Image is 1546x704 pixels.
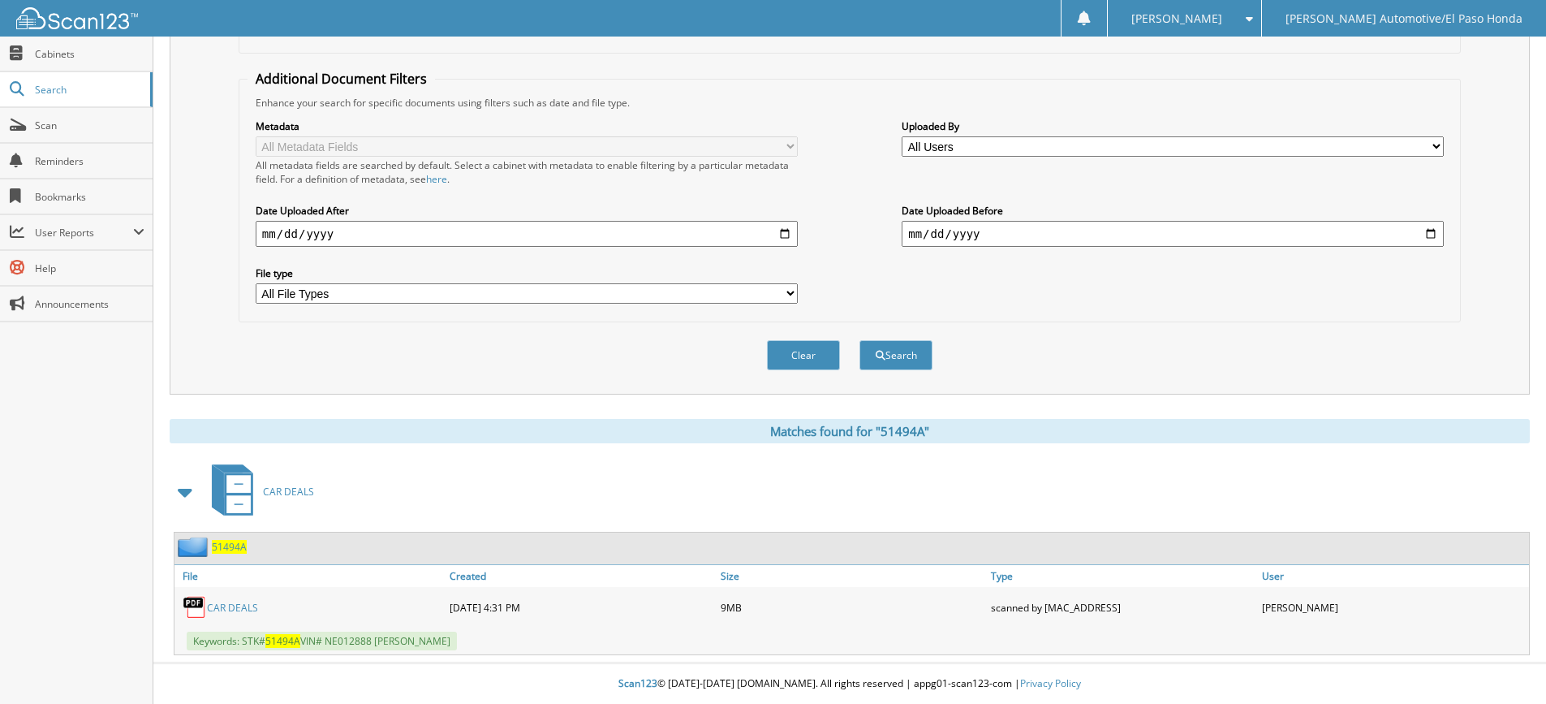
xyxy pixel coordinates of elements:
[153,664,1546,704] div: © [DATE]-[DATE] [DOMAIN_NAME]. All rights reserved | appg01-scan123-com |
[618,676,657,690] span: Scan123
[170,419,1530,443] div: Matches found for "51494A"
[35,226,133,240] span: User Reports
[256,221,798,247] input: start
[207,601,258,615] a: CAR DEALS
[717,591,988,624] div: 9MB
[174,565,446,587] a: File
[859,340,932,370] button: Search
[35,47,144,61] span: Cabinets
[35,83,142,97] span: Search
[265,634,300,648] span: 51494A
[178,537,212,557] img: folder2.png
[35,119,144,132] span: Scan
[35,297,144,311] span: Announcements
[35,261,144,275] span: Help
[902,204,1444,218] label: Date Uploaded Before
[987,565,1258,587] a: Type
[446,591,717,624] div: [DATE] 4:31 PM
[1258,591,1529,624] div: [PERSON_NAME]
[183,595,207,620] img: PDF.png
[202,460,314,524] a: CAR DEALS
[248,96,1452,110] div: Enhance your search for specific documents using filters such as date and file type.
[1131,14,1222,24] span: [PERSON_NAME]
[256,266,798,280] label: File type
[717,565,988,587] a: Size
[256,158,798,186] div: All metadata fields are searched by default. Select a cabinet with metadata to enable filtering b...
[446,565,717,587] a: Created
[35,190,144,204] span: Bookmarks
[256,119,798,133] label: Metadata
[1285,14,1522,24] span: [PERSON_NAME] Automotive/El Paso Honda
[1258,565,1529,587] a: User
[35,154,144,168] span: Reminders
[902,221,1444,247] input: end
[16,7,138,29] img: scan123-logo-white.svg
[187,632,457,650] span: Keywords: STK# VIN# NE012888 [PERSON_NAME]
[263,485,314,499] span: CAR DEALS
[256,204,798,218] label: Date Uploaded After
[767,340,840,370] button: Clear
[987,591,1258,624] div: scanned by [MAC_ADDRESS]
[248,70,435,88] legend: Additional Document Filters
[212,540,247,554] a: 51494A
[902,119,1444,133] label: Uploaded By
[1465,626,1546,704] iframe: Chat Widget
[426,172,447,186] a: here
[1020,676,1081,690] a: Privacy Policy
